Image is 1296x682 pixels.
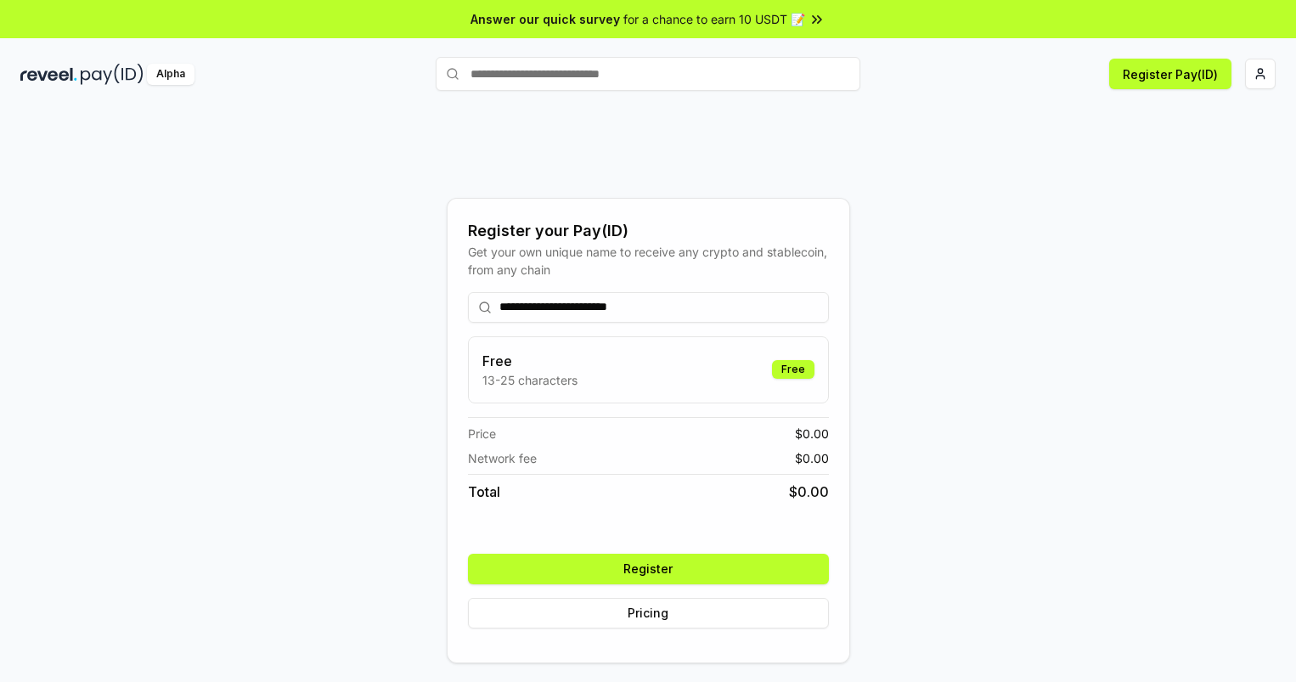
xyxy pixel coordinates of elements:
[471,10,620,28] span: Answer our quick survey
[772,360,814,379] div: Free
[468,554,829,584] button: Register
[147,64,194,85] div: Alpha
[623,10,805,28] span: for a chance to earn 10 USDT 📝
[482,351,578,371] h3: Free
[795,449,829,467] span: $ 0.00
[468,482,500,502] span: Total
[20,64,77,85] img: reveel_dark
[468,598,829,628] button: Pricing
[1109,59,1231,89] button: Register Pay(ID)
[468,243,829,279] div: Get your own unique name to receive any crypto and stablecoin, from any chain
[789,482,829,502] span: $ 0.00
[468,425,496,442] span: Price
[468,219,829,243] div: Register your Pay(ID)
[795,425,829,442] span: $ 0.00
[81,64,144,85] img: pay_id
[482,371,578,389] p: 13-25 characters
[468,449,537,467] span: Network fee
